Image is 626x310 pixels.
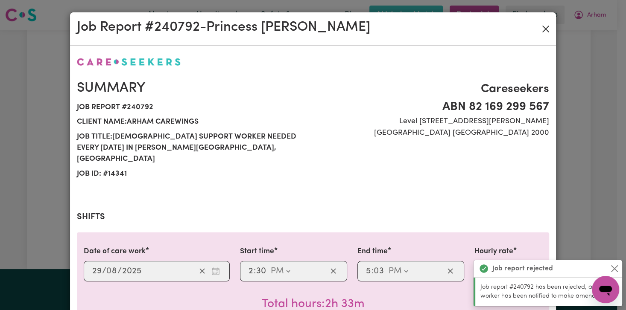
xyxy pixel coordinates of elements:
span: Job ID: # 14341 [77,167,308,181]
button: Enter the date of care work [209,265,222,278]
input: -- [107,265,117,278]
span: Total hours worked: 2 hours 33 minutes [262,298,365,310]
input: -- [366,265,372,278]
span: Job title: [DEMOGRAPHIC_DATA] Support Worker Needed Every [DATE] In [PERSON_NAME][GEOGRAPHIC_DATA... [77,130,308,167]
label: Hourly rate [474,246,513,257]
input: -- [248,265,254,278]
span: Client name: Arham Carewings [77,115,308,129]
label: Date of care work [84,246,146,257]
p: Job report #240792 has been rejected, and your worker has been notified to make amends. [480,283,617,301]
span: / [102,267,106,276]
span: ABN 82 169 299 567 [318,98,549,116]
button: Close [609,264,620,274]
input: -- [374,265,384,278]
button: Clear date [196,265,209,278]
h2: Summary [77,80,308,96]
h2: Job Report # 240792 - Princess [PERSON_NAME] [77,19,370,35]
span: : [372,267,374,276]
span: Level [STREET_ADDRESS][PERSON_NAME] [318,116,549,127]
button: Close [539,22,553,36]
span: 0 [106,267,111,275]
h2: Shifts [77,212,549,222]
input: ---- [122,265,142,278]
span: Careseekers [318,80,549,98]
label: End time [357,246,388,257]
input: -- [256,265,266,278]
label: Start time [240,246,274,257]
span: : [254,267,256,276]
strong: Job report rejected [492,264,553,274]
span: [GEOGRAPHIC_DATA] [GEOGRAPHIC_DATA] 2000 [318,127,549,139]
img: Careseekers logo [77,58,181,66]
iframe: Button to launch messaging window [592,276,619,303]
span: / [117,267,122,276]
span: 0 [374,267,379,275]
input: -- [92,265,102,278]
span: Job report # 240792 [77,100,308,115]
